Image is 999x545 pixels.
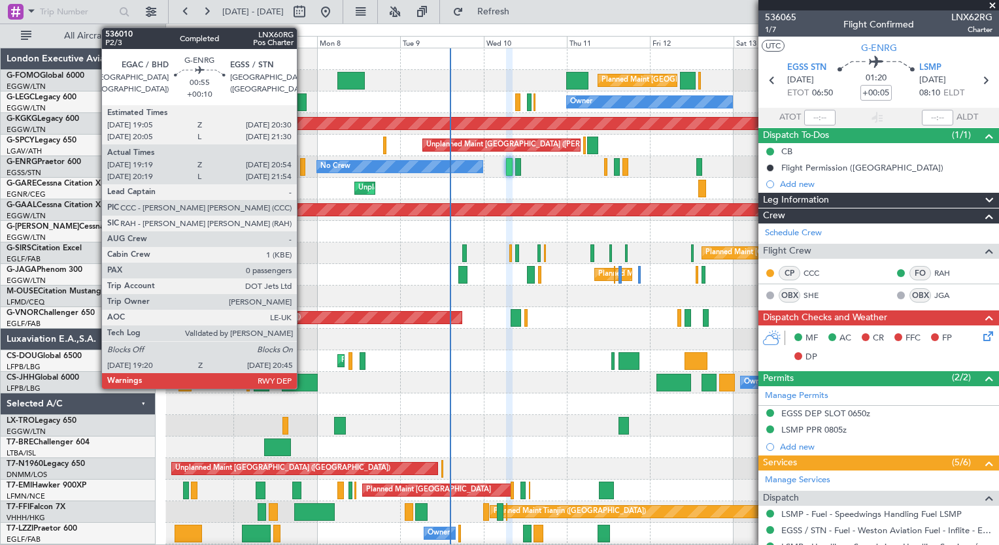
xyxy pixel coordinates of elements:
span: CS-DOU [7,352,37,360]
span: G-GAAL [7,201,37,209]
div: CB [781,146,792,157]
span: Leg Information [763,193,829,208]
a: LTBA/ISL [7,448,36,458]
div: CP [779,266,800,280]
a: G-GARECessna Citation XLS+ [7,180,114,188]
span: AC [839,332,851,345]
div: Add new [780,178,992,190]
div: Owner [428,523,450,543]
a: G-LEGCLegacy 600 [7,93,76,101]
a: G-VNORChallenger 650 [7,309,95,317]
a: DNMM/LOS [7,470,47,480]
a: EGSS/STN [7,168,41,178]
a: G-JAGAPhenom 300 [7,266,82,274]
span: LNX62RG [951,10,992,24]
div: LSMP PPR 0805z [781,424,847,435]
span: LSMP [919,61,941,74]
a: EGGW/LTN [7,125,46,135]
div: Planned Maint Tianjin ([GEOGRAPHIC_DATA]) [494,502,646,521]
a: EGLF/FAB [7,254,41,264]
span: T7-FFI [7,503,29,511]
a: SHE [804,289,833,301]
span: ELDT [943,87,964,100]
input: Trip Number [40,2,115,22]
span: Permits [763,371,794,386]
a: G-FOMOGlobal 6000 [7,72,84,80]
div: OBX [779,288,800,303]
span: T7-LZZI [7,525,33,533]
span: EGSS STN [787,61,826,74]
a: T7-EMIHawker 900XP [7,482,86,489]
a: G-[PERSON_NAME]Cessna Citation XLS [7,223,152,231]
a: Manage Services [765,474,830,487]
a: M-OUSECitation Mustang [7,288,101,295]
button: UTC [762,40,785,52]
span: Refresh [466,7,521,16]
button: All Aircraft [14,25,142,46]
span: 06:50 [812,87,833,100]
a: RAH [934,267,964,279]
span: MF [805,332,818,345]
div: OBX [909,288,931,303]
span: G-KGKG [7,115,37,123]
a: LFPB/LBG [7,362,41,372]
a: T7-FFIFalcon 7X [7,503,65,511]
span: ALDT [957,111,978,124]
input: --:-- [804,110,836,125]
span: DP [805,351,817,364]
div: Unplanned Maint [GEOGRAPHIC_DATA] ([PERSON_NAME] Intl) [426,135,638,155]
div: Planned Maint [GEOGRAPHIC_DATA] ([GEOGRAPHIC_DATA]) [341,351,547,371]
div: Wed 10 [484,36,567,48]
div: Flight Permission ([GEOGRAPHIC_DATA]) [781,162,943,173]
span: Charter [951,24,992,35]
span: FP [942,332,952,345]
span: G-SIRS [7,244,31,252]
span: LX-TRO [7,417,35,425]
div: Unplanned Maint [GEOGRAPHIC_DATA] ([GEOGRAPHIC_DATA]) [175,459,390,478]
span: 08:10 [919,87,940,100]
span: CS-JHH [7,374,35,382]
a: EGGW/LTN [7,233,46,242]
div: Owner [570,92,592,112]
span: ETOT [787,87,809,100]
a: CS-DOUGlobal 6500 [7,352,82,360]
div: Fri 12 [650,36,733,48]
div: Sat 13 [734,36,817,48]
span: Dispatch To-Dos [763,128,829,143]
a: LFMD/CEQ [7,297,44,307]
span: G-FOMO [7,72,40,80]
a: T7-BREChallenger 604 [7,438,90,446]
span: [DATE] [919,74,946,87]
div: FO [909,266,931,280]
a: EGGW/LTN [7,276,46,286]
span: 536065 [765,10,796,24]
span: T7-N1960 [7,460,43,468]
a: LGAV/ATH [7,146,42,156]
a: EGGW/LTN [7,211,46,221]
span: Dispatch [763,491,799,506]
div: Sat 6 [150,36,233,48]
a: EGNR/CEG [7,190,46,199]
span: 01:20 [866,72,887,85]
a: LSMP - Fuel - Speedwings Handling Fuel LSMP [781,508,962,520]
a: EGLF/FAB [7,535,41,544]
a: T7-N1960Legacy 650 [7,460,85,468]
a: G-ENRGPraetor 600 [7,158,81,166]
a: CCC [804,267,833,279]
div: Planned Maint [GEOGRAPHIC_DATA] ([GEOGRAPHIC_DATA]) [95,308,301,327]
span: G-ENRG [861,41,897,55]
div: [DATE] [168,26,190,37]
a: EGGW/LTN [7,103,46,113]
span: G-JAGA [7,266,37,274]
span: FFC [906,332,921,345]
div: Tue 9 [400,36,483,48]
span: G-VNOR [7,309,39,317]
span: Dispatch Checks and Weather [763,310,887,325]
span: G-[PERSON_NAME] [7,223,79,231]
a: EGGW/LTN [7,427,46,437]
div: Owner [744,372,766,392]
span: ATOT [779,111,801,124]
div: Flight Confirmed [843,18,914,31]
a: EGLF/FAB [7,319,41,329]
a: G-SPCYLegacy 650 [7,137,76,144]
